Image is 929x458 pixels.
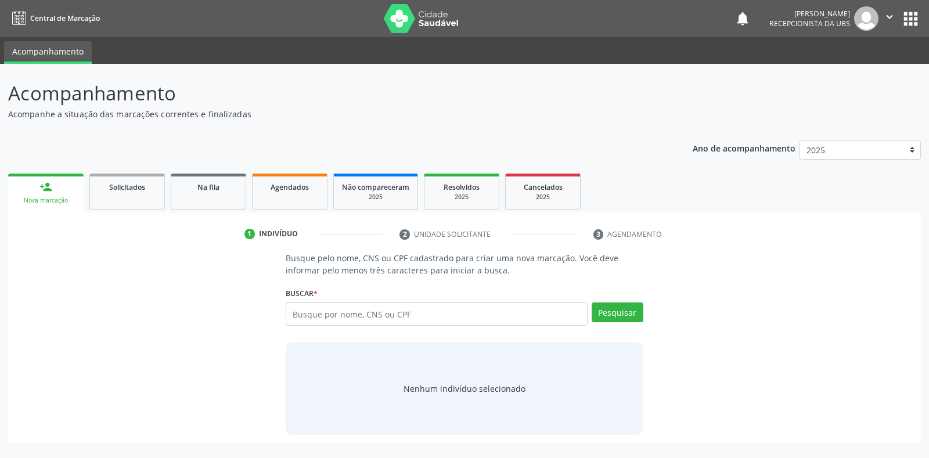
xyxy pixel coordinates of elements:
[878,6,901,31] button: 
[404,383,525,395] div: Nenhum indivíduo selecionado
[197,182,219,192] span: Na fila
[514,193,572,201] div: 2025
[433,193,491,201] div: 2025
[16,196,75,205] div: Nova marcação
[271,182,309,192] span: Agendados
[342,182,409,192] span: Não compareceram
[342,193,409,201] div: 2025
[244,229,255,239] div: 1
[8,79,647,108] p: Acompanhamento
[109,182,145,192] span: Solicitados
[286,302,587,326] input: Busque por nome, CNS ou CPF
[693,140,795,155] p: Ano de acompanhamento
[901,9,921,29] button: apps
[592,302,643,322] button: Pesquisar
[854,6,878,31] img: img
[259,229,298,239] div: Indivíduo
[39,181,52,193] div: person_add
[883,10,896,23] i: 
[769,19,850,28] span: Recepcionista da UBS
[734,10,751,27] button: notifications
[524,182,563,192] span: Cancelados
[8,9,100,28] a: Central de Marcação
[8,108,647,120] p: Acompanhe a situação das marcações correntes e finalizadas
[30,13,100,23] span: Central de Marcação
[769,9,850,19] div: [PERSON_NAME]
[4,41,92,64] a: Acompanhamento
[444,182,480,192] span: Resolvidos
[286,284,318,302] label: Buscar
[286,252,643,276] p: Busque pelo nome, CNS ou CPF cadastrado para criar uma nova marcação. Você deve informar pelo men...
